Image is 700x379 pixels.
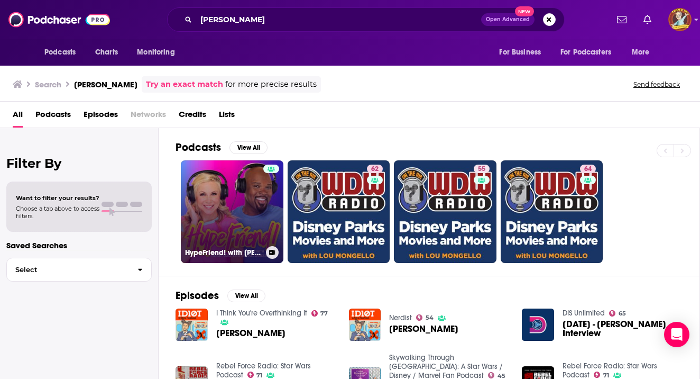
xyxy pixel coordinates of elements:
[668,8,692,31] span: Logged in as JimCummingspod
[256,373,262,378] span: 71
[668,8,692,31] img: User Profile
[349,309,381,341] img: Ashley Eckstein
[394,160,496,263] a: 55
[181,160,283,263] a: HypeFriend! with [PERSON_NAME] & [PERSON_NAME]
[146,78,223,91] a: Try an exact match
[584,164,592,175] span: 64
[13,106,23,128] a: All
[426,315,434,320] span: 54
[389,324,458,333] a: Ashley Eckstein
[84,106,118,128] a: Episodes
[311,310,328,317] a: 77
[501,160,603,263] a: 64
[88,42,124,62] a: Charts
[247,372,263,378] a: 71
[35,79,61,89] h3: Search
[522,309,554,341] img: 05/04/11 - Ashley Eckstein Interview
[216,329,285,338] span: [PERSON_NAME]
[613,11,631,29] a: Show notifications dropdown
[219,106,235,128] a: Lists
[594,372,609,378] a: 71
[225,78,317,91] span: for more precise results
[176,289,265,302] a: EpisodesView All
[563,309,605,318] a: DIS Unlimited
[367,165,383,173] a: 62
[603,373,609,378] span: 71
[196,11,481,28] input: Search podcasts, credits, & more...
[16,194,99,202] span: Want to filter your results?
[580,165,596,173] a: 64
[499,45,541,60] span: For Business
[6,258,152,282] button: Select
[389,324,458,333] span: [PERSON_NAME]
[179,106,206,128] a: Credits
[16,205,99,220] span: Choose a tab above to access filters.
[632,45,650,60] span: More
[488,372,505,378] a: 45
[320,311,328,316] span: 77
[563,320,683,338] span: [DATE] - [PERSON_NAME] Interview
[486,17,530,22] span: Open Advanced
[185,248,262,257] h3: HypeFriend! with [PERSON_NAME] & [PERSON_NAME]
[176,141,221,154] h2: Podcasts
[664,322,689,347] div: Open Intercom Messenger
[37,42,89,62] button: open menu
[216,329,285,338] a: Ashley Eckstein
[229,141,268,154] button: View All
[560,45,611,60] span: For Podcasters
[35,106,71,128] a: Podcasts
[167,7,565,32] div: Search podcasts, credits, & more...
[288,160,390,263] a: 62
[609,310,626,317] a: 65
[130,42,188,62] button: open menu
[492,42,554,62] button: open menu
[619,311,626,316] span: 65
[176,141,268,154] a: PodcastsView All
[216,309,307,318] a: I Think You're Overthinking It
[563,320,683,338] a: 05/04/11 - Ashley Eckstein Interview
[668,8,692,31] button: Show profile menu
[7,266,129,273] span: Select
[6,156,152,171] h2: Filter By
[176,309,208,341] img: Ashley Eckstein
[478,164,485,175] span: 55
[227,290,265,302] button: View All
[371,164,379,175] span: 62
[176,289,219,302] h2: Episodes
[498,374,505,378] span: 45
[554,42,627,62] button: open menu
[137,45,174,60] span: Monitoring
[624,42,663,62] button: open menu
[474,165,490,173] a: 55
[639,11,656,29] a: Show notifications dropdown
[74,79,137,89] h3: [PERSON_NAME]
[6,240,152,250] p: Saved Searches
[515,6,534,16] span: New
[8,10,110,30] img: Podchaser - Follow, Share and Rate Podcasts
[481,13,535,26] button: Open AdvancedNew
[416,314,434,321] a: 54
[131,106,166,128] span: Networks
[630,80,683,89] button: Send feedback
[44,45,76,60] span: Podcasts
[389,313,412,322] a: Nerdist
[95,45,118,60] span: Charts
